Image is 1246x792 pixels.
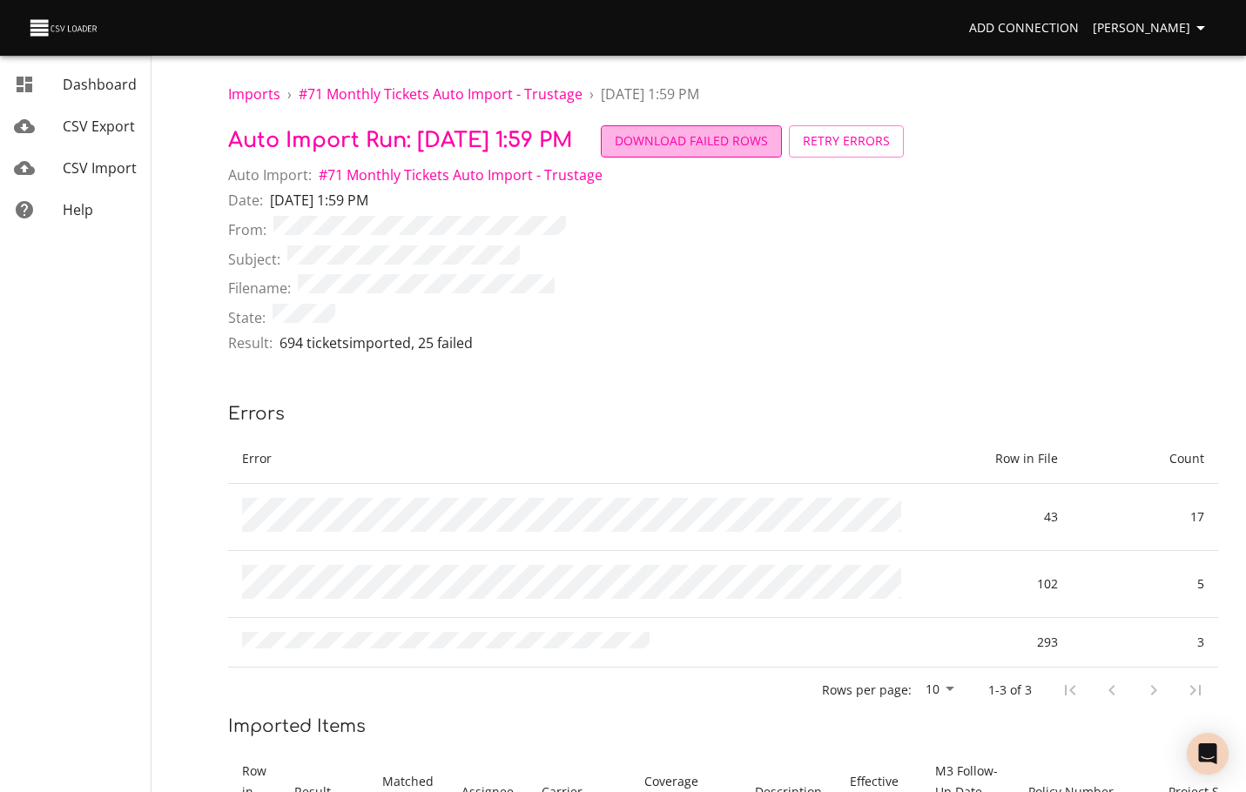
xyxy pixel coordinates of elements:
span: State: [228,307,266,328]
span: Auto Import: [228,164,312,185]
td: 17 [1072,484,1218,551]
span: Subject: [228,249,280,270]
span: Result: [228,332,273,353]
span: Filename: [228,278,291,299]
a: #71 Monthly Tickets Auto Import - Trustage [299,84,583,104]
button: [PERSON_NAME] [1086,12,1218,44]
p: [DATE] 1:59 PM [270,190,368,211]
span: Help [63,200,93,219]
span: # 71 Monthly Tickets Auto Import - Trustage [319,165,603,185]
button: Download Failed Rows [601,125,782,158]
span: CSV Import [63,158,137,178]
li: › [287,84,292,104]
td: 43 [926,484,1072,551]
td: 102 [926,551,1072,618]
p: 694 tickets imported , 25 failed [280,332,473,353]
th: Row in File [926,434,1072,484]
img: CSV Loader [28,16,101,40]
span: [DATE] 1:59 PM [601,84,699,104]
span: Dashboard [63,75,137,94]
div: 10 [919,677,960,703]
a: Imports [228,84,280,104]
p: 1-3 of 3 [988,681,1032,699]
td: 3 [1072,618,1218,668]
span: CSV Export [63,117,135,136]
span: Download Failed Rows [615,131,768,152]
span: Auto Import Run: [DATE] 1:59 PM [228,129,573,152]
p: Rows per page: [822,681,912,699]
a: Add Connection [962,12,1086,44]
span: [PERSON_NAME] [1093,17,1211,39]
span: Retry Errors [803,131,890,152]
th: Error [228,434,926,484]
span: Date: [228,190,263,211]
td: 293 [926,618,1072,668]
a: #71 Monthly Tickets Auto Import - Trustage [319,165,603,185]
span: Add Connection [969,17,1079,39]
li: › [589,84,594,104]
span: # 71 Monthly Tickets Auto Import - Trustage [299,84,583,104]
div: Open Intercom Messenger [1187,733,1229,775]
span: From: [228,219,266,240]
th: Count [1072,434,1218,484]
td: 5 [1072,551,1218,618]
button: Retry Errors [789,125,904,158]
span: Errors [228,404,285,424]
span: Imported Items [228,716,366,736]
